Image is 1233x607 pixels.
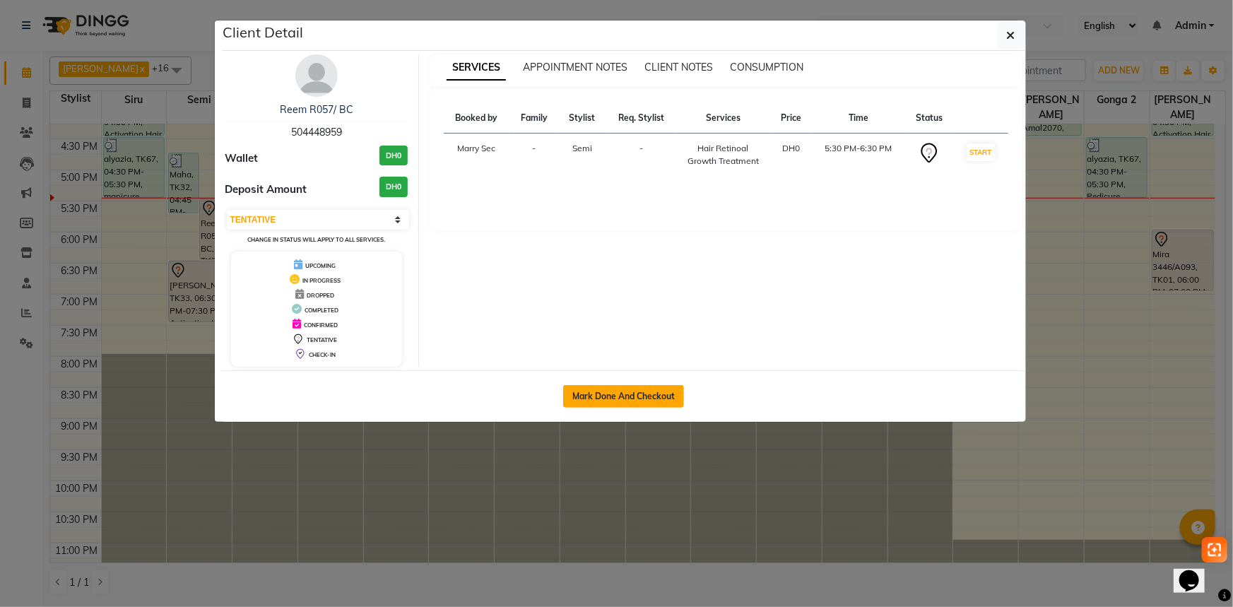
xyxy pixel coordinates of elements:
th: Family [509,103,558,134]
h3: DH0 [379,177,408,197]
span: CONSUMPTION [730,61,803,73]
td: Marry Sec [444,134,509,177]
td: - [509,134,558,177]
th: Booked by [444,103,509,134]
span: Wallet [225,151,259,167]
img: avatar [295,54,338,97]
th: Price [770,103,812,134]
small: Change in status will apply to all services. [247,236,385,243]
span: COMPLETED [305,307,338,314]
div: Hair Retinoal Growth Treatment [685,142,762,167]
span: IN PROGRESS [302,277,341,284]
button: START [967,143,996,161]
th: Time [812,103,905,134]
button: Mark Done And Checkout [563,385,684,408]
span: TENTATIVE [307,336,337,343]
span: CLIENT NOTES [644,61,713,73]
span: UPCOMING [305,262,336,269]
th: Req. Stylist [606,103,676,134]
span: CHECK-IN [309,351,336,358]
th: Stylist [558,103,606,134]
h5: Client Detail [223,22,304,43]
h3: DH0 [379,146,408,166]
iframe: chat widget [1174,550,1219,593]
span: Deposit Amount [225,182,307,198]
span: DROPPED [307,292,334,299]
span: SERVICES [447,55,506,81]
span: 504448959 [291,126,342,139]
a: Reem R057/ BC [280,103,353,116]
span: APPOINTMENT NOTES [523,61,627,73]
th: Services [676,103,770,134]
span: CONFIRMED [304,322,338,329]
td: 5:30 PM-6:30 PM [812,134,905,177]
th: Status [905,103,954,134]
td: - [606,134,676,177]
span: Semi [572,143,592,153]
div: DH0 [779,142,803,155]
